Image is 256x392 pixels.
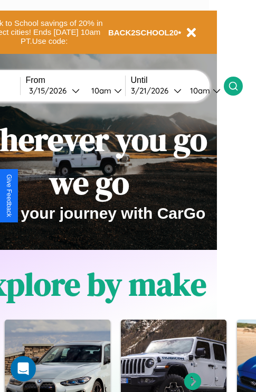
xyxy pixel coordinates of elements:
div: 3 / 21 / 2026 [131,86,174,96]
label: Until [131,76,224,85]
div: Give Feedback [5,174,13,217]
button: 10am [83,85,125,96]
button: 10am [182,85,224,96]
b: BACK2SCHOOL20 [108,28,178,37]
label: From [26,76,125,85]
div: Open Intercom Messenger [11,356,36,381]
div: 3 / 15 / 2026 [29,86,72,96]
div: 10am [185,86,213,96]
div: 10am [86,86,114,96]
button: 3/15/2026 [26,85,83,96]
